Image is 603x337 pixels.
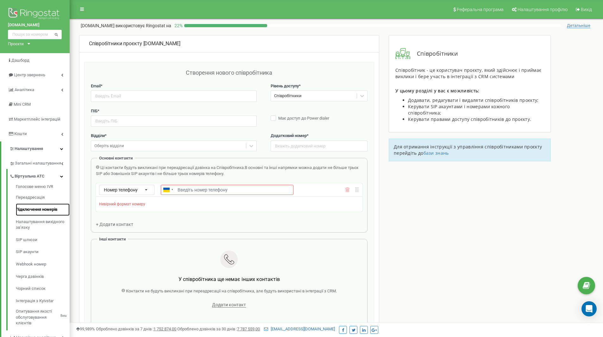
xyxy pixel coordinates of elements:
span: У цьому розділі у вас є можливість: [395,88,480,94]
span: Оброблено дзвінків за 30 днів : [177,327,260,331]
span: Mini CRM [14,102,31,107]
p: 22 % [171,22,184,29]
div: Співробітники [274,93,302,99]
span: Для отримання інструкції з управління співробітниками проєкту перейдіть до [394,144,542,156]
span: 99,989% [76,327,95,331]
input: Введіть Email [91,90,257,102]
span: Номер телефону [104,187,138,192]
a: Опитування якості обслуговування клієнтівBeta [16,307,70,326]
u: 7 787 559,00 [237,327,260,331]
span: Співробітники [411,50,458,58]
span: Невірний формат номеру [99,202,145,206]
span: Має доступ до Power dialer [278,116,329,121]
span: Додати контакт [212,302,246,308]
span: Аналiтика [15,87,34,92]
span: Детальніше [567,23,590,28]
a: бази знань [424,150,449,156]
div: Open Intercom Messenger [581,301,597,316]
a: Налаштування вихідного зв’язку [16,216,70,234]
span: Додатковий номер [271,133,307,138]
span: Керувати SIP акаунтами і номерами кожного співробітника; [408,103,510,116]
span: Кошти [14,131,27,136]
a: [DOMAIN_NAME] [8,22,62,28]
p: [DOMAIN_NAME] [81,22,171,29]
span: Налаштування профілю [518,7,568,12]
u: 1 752 874,00 [154,327,176,331]
input: Пошук за номером [8,30,62,39]
span: Співробітник - це користувач проєкту, який здійснює і приймає виклики і бере участь в інтеграції ... [395,67,541,79]
span: Налаштування [15,146,43,151]
a: Голосове меню IVR [16,184,70,191]
a: Webhook номер [16,258,70,271]
span: Рівень доступу [271,84,299,88]
a: Загальні налаштування [9,156,70,169]
span: Дашборд [11,58,29,63]
a: [EMAIL_ADDRESS][DOMAIN_NAME] [264,327,335,331]
a: Налаштування [1,141,70,156]
span: Маркетплейс інтеграцій [14,117,60,122]
input: Введіть номер телефону [161,185,293,195]
a: Чорний список [16,283,70,295]
a: Віртуальна АТС [9,169,70,182]
span: Відділи [91,133,105,138]
span: Вихід [581,7,592,12]
div: [DOMAIN_NAME] [89,40,369,47]
span: ПІБ [91,109,97,113]
img: Ringostat logo [8,6,62,22]
span: Створення нового співробітника [186,69,272,76]
div: Проєкти [8,41,24,47]
input: Вкажіть додатковий номер [271,140,367,152]
a: Черга дзвінків [16,271,70,283]
div: Ukraine (Україна): +380 [161,185,176,195]
div: Оберіть відділи [94,143,124,149]
a: SIP акаунти [16,246,70,258]
span: У співробітника ще немає інших контактів [179,276,280,282]
span: Додавати, редагувати і видаляти співробітників проєкту; [408,97,539,103]
span: Email [91,84,101,88]
span: Оброблено дзвінків за 7 днів : [96,327,176,331]
a: Переадресація [16,191,70,204]
span: Загальні налаштування [15,160,61,166]
span: використовує Ringostat на [116,23,171,28]
a: Підключення номерів [16,203,70,216]
span: Контакти не будуть викликані при переадресації на співробітника, але будуть використані в інтегра... [126,289,337,293]
span: Інші контакти [99,237,126,241]
span: Реферальна програма [457,7,504,12]
span: Віртуальна АТС [15,173,45,179]
input: Введіть ПІБ [91,115,257,127]
a: SIP шлюзи [16,234,70,246]
span: Ці контакти будуть викликані при переадресації дзвінка на Співробітника. [100,165,245,170]
span: Співробітники проєкту [89,41,142,47]
span: Центр звернень [14,72,45,77]
a: Інтеграція з Kyivstar [16,295,70,307]
span: + Додати контакт [96,222,133,227]
span: Керувати правами доступу співробітників до проєкту. [408,116,531,122]
span: Основні контакти [99,156,133,160]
